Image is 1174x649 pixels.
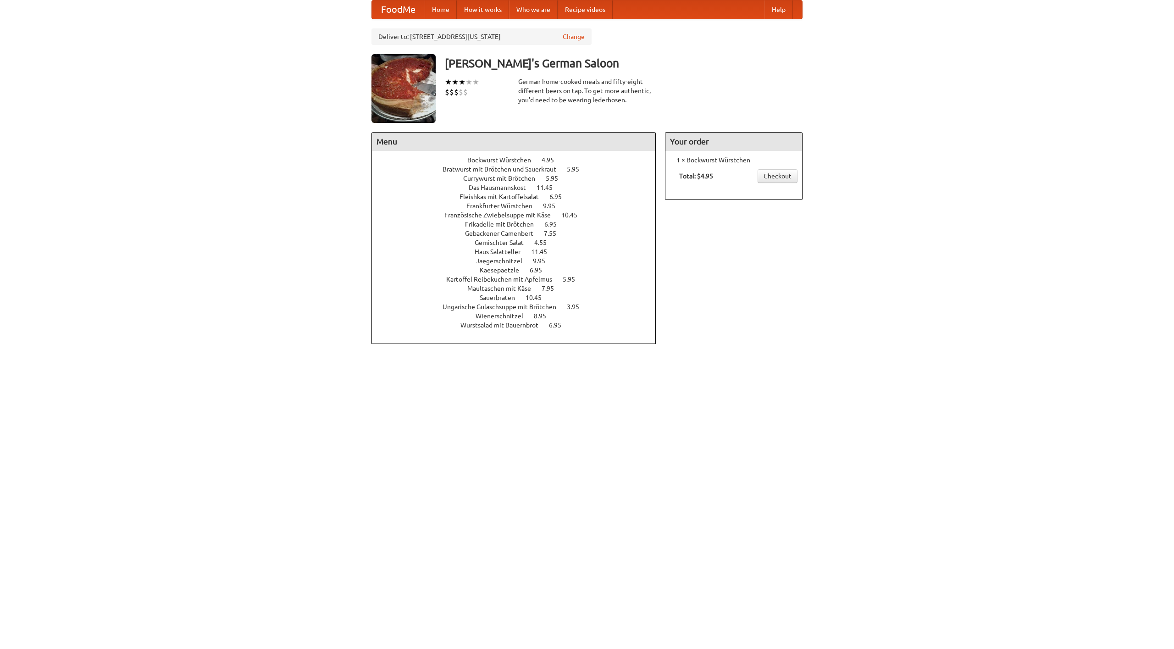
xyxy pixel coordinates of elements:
span: 7.55 [544,230,565,237]
span: 11.45 [537,184,562,191]
span: Frankfurter Würstchen [466,202,542,210]
a: Checkout [758,169,797,183]
a: How it works [457,0,509,19]
span: Jaegerschnitzel [476,257,532,265]
span: 9.95 [533,257,554,265]
li: $ [463,87,468,97]
span: Gebackener Camenbert [465,230,543,237]
h4: Your order [665,133,802,151]
span: Bockwurst Würstchen [467,156,540,164]
span: 7.95 [542,285,563,292]
span: 6.95 [544,221,566,228]
span: Frikadelle mit Brötchen [465,221,543,228]
a: Change [563,32,585,41]
div: German home-cooked meals and fifty-eight different beers on tap. To get more authentic, you'd nee... [518,77,656,105]
a: Kartoffel Reibekuchen mit Apfelmus 5.95 [446,276,592,283]
a: Who we are [509,0,558,19]
span: Ungarische Gulaschsuppe mit Brötchen [443,303,565,311]
a: Ungarische Gulaschsuppe mit Brötchen 3.95 [443,303,596,311]
li: ★ [459,77,465,87]
span: Haus Salatteller [475,248,530,255]
span: 10.45 [561,211,587,219]
li: ★ [465,77,472,87]
span: Kaesepaetzle [480,266,528,274]
a: Sauerbraten 10.45 [480,294,559,301]
a: Jaegerschnitzel 9.95 [476,257,562,265]
span: 11.45 [531,248,556,255]
li: ★ [452,77,459,87]
span: Kartoffel Reibekuchen mit Apfelmus [446,276,561,283]
a: Frankfurter Würstchen 9.95 [466,202,572,210]
div: Deliver to: [STREET_ADDRESS][US_STATE] [371,28,592,45]
li: $ [449,87,454,97]
a: Fleishkas mit Kartoffelsalat 6.95 [460,193,579,200]
a: Kaesepaetzle 6.95 [480,266,559,274]
a: Französische Zwiebelsuppe mit Käse 10.45 [444,211,594,219]
a: Maultaschen mit Käse 7.95 [467,285,571,292]
span: 4.95 [542,156,563,164]
span: Gemischter Salat [475,239,533,246]
a: FoodMe [372,0,425,19]
a: Help [764,0,793,19]
a: Bockwurst Würstchen 4.95 [467,156,571,164]
a: Currywurst mit Brötchen 5.95 [463,175,575,182]
li: $ [445,87,449,97]
a: Wurstsalad mit Bauernbrot 6.95 [460,322,578,329]
a: Gebackener Camenbert 7.55 [465,230,573,237]
h3: [PERSON_NAME]'s German Saloon [445,54,803,72]
li: ★ [445,77,452,87]
span: 10.45 [526,294,551,301]
a: Wienerschnitzel 8.95 [476,312,563,320]
span: Fleishkas mit Kartoffelsalat [460,193,548,200]
span: Wienerschnitzel [476,312,532,320]
span: 6.95 [549,322,570,329]
a: Gemischter Salat 4.55 [475,239,564,246]
b: Total: $4.95 [679,172,713,180]
span: Wurstsalad mit Bauernbrot [460,322,548,329]
li: 1 × Bockwurst Würstchen [670,155,797,165]
li: $ [459,87,463,97]
a: Bratwurst mit Brötchen und Sauerkraut 5.95 [443,166,596,173]
span: 5.95 [567,166,588,173]
span: Maultaschen mit Käse [467,285,540,292]
span: 9.95 [543,202,565,210]
span: Bratwurst mit Brötchen und Sauerkraut [443,166,565,173]
span: 4.55 [534,239,556,246]
span: Französische Zwiebelsuppe mit Käse [444,211,560,219]
li: ★ [472,77,479,87]
span: Sauerbraten [480,294,524,301]
a: Home [425,0,457,19]
span: 6.95 [530,266,551,274]
a: Frikadelle mit Brötchen 6.95 [465,221,574,228]
span: 5.95 [546,175,567,182]
h4: Menu [372,133,655,151]
span: 5.95 [563,276,584,283]
img: angular.jpg [371,54,436,123]
li: $ [454,87,459,97]
span: Currywurst mit Brötchen [463,175,544,182]
span: Das Hausmannskost [469,184,535,191]
a: Das Hausmannskost 11.45 [469,184,570,191]
span: 8.95 [534,312,555,320]
a: Haus Salatteller 11.45 [475,248,564,255]
span: 6.95 [549,193,571,200]
span: 3.95 [567,303,588,311]
a: Recipe videos [558,0,613,19]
